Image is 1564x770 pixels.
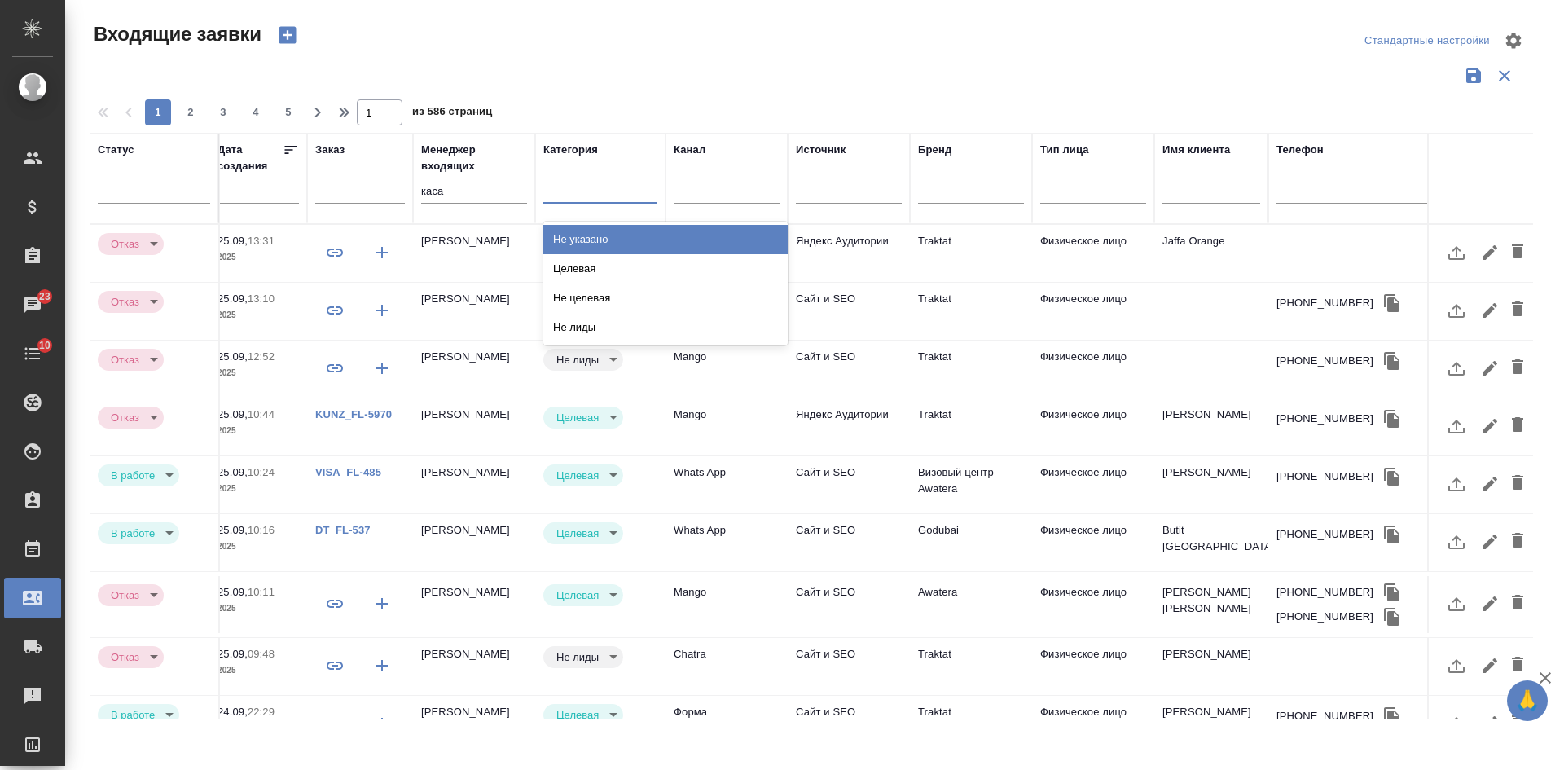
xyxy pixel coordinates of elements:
button: Редактировать [1476,233,1504,272]
td: [PERSON_NAME] [413,638,535,695]
div: Телефон [1276,142,1324,158]
td: [PERSON_NAME] [413,398,535,455]
td: Whats App [666,514,788,571]
div: Отказ [98,522,179,544]
button: Удалить [1504,291,1531,330]
div: Канал [674,142,705,158]
div: Категория [543,142,598,158]
p: 2025 [217,307,299,323]
button: Загрузить файл [1437,464,1476,504]
div: Отказ [543,584,623,606]
td: [PERSON_NAME] [413,341,535,398]
button: Целевая [551,708,604,722]
div: Статус [98,142,134,158]
button: Привязать к существующему заказу [315,291,354,330]
div: Не целевая [543,284,788,313]
p: 10:11 [248,586,275,598]
td: Traktat [910,398,1032,455]
button: Привязать к существующему заказу [315,646,354,685]
p: 2025 [217,601,299,617]
p: 09:48 [248,648,275,660]
button: Отказ [106,353,144,367]
button: Привязать к существующему заказу [315,704,354,743]
div: [PHONE_NUMBER] [1276,609,1373,625]
td: [PERSON_NAME] [1154,456,1268,513]
div: Дата создания [217,142,283,174]
div: Отказ [98,349,164,371]
a: 23 [4,284,61,325]
button: Скопировать [1380,605,1404,629]
button: Загрузить файл [1437,233,1476,272]
td: Mango [666,341,788,398]
span: 10 [29,337,60,354]
div: Отказ [543,407,623,429]
button: В работе [106,526,160,540]
div: Бренд [918,142,951,158]
td: [PERSON_NAME] [413,576,535,633]
button: Скопировать [1380,464,1404,489]
div: Не указано [543,225,788,254]
p: 2025 [217,423,299,439]
button: Редактировать [1476,584,1504,623]
button: Отказ [106,650,144,664]
button: Создать заказ [362,349,402,388]
span: 2 [178,104,204,121]
td: Сайт и SEO [788,283,910,340]
td: [PERSON_NAME] [413,225,535,282]
button: Редактировать [1476,349,1504,388]
button: Отказ [106,295,144,309]
div: Отказ [98,291,164,313]
button: Целевая [551,526,604,540]
td: Jaffa Orange [1154,225,1268,282]
td: Сайт и SEO [788,341,910,398]
button: Создать заказ [362,704,402,743]
p: 25.09, [217,524,248,536]
div: [PHONE_NUMBER] [1276,295,1373,311]
span: 23 [29,288,60,305]
span: Входящие заявки [90,21,261,47]
p: 25.09, [217,408,248,420]
button: Привязать к существующему заказу [315,584,354,623]
td: [PERSON_NAME] [413,283,535,340]
td: Traktat [910,638,1032,695]
p: 25.09, [217,648,248,660]
div: Отказ [543,704,623,726]
p: 2025 [217,539,299,555]
td: Визовый центр Awatera [910,456,1032,513]
p: 25.09, [217,293,248,305]
button: Редактировать [1476,704,1504,743]
span: 4 [243,104,269,121]
td: Сайт и SEO [788,576,910,633]
button: Редактировать [1476,646,1504,685]
button: Загрузить файл [1437,349,1476,388]
div: Это спам, фрилансеры, текущие клиенты и т.д. [543,646,657,668]
button: Редактировать [1476,407,1504,446]
button: Редактировать [1476,464,1504,504]
p: 22:29 [248,706,275,718]
td: Физическое лицо [1032,576,1154,633]
button: Создать заказ [362,291,402,330]
button: В работе [106,469,160,482]
button: Привязать к существующему заказу [315,233,354,272]
a: KUNZ_FL-5970 [315,408,392,420]
div: Имя клиента [1162,142,1230,158]
td: Awatera [910,576,1032,633]
button: Удалить [1504,349,1531,388]
p: 2025 [217,481,299,497]
td: Физическое лицо [1032,696,1154,753]
div: Отказ [543,349,623,371]
td: Butit [GEOGRAPHIC_DATA] [1154,514,1268,571]
button: Удалить [1504,522,1531,561]
td: [PERSON_NAME] [413,696,535,753]
button: 4 [243,99,269,125]
button: Скопировать [1380,704,1404,728]
td: Chatra [666,638,788,695]
p: 25.09, [217,466,248,478]
button: Целевая [551,588,604,602]
td: Яндекс Аудитории [788,225,910,282]
p: 2025 [217,365,299,381]
span: из 586 страниц [412,102,492,125]
button: Удалить [1504,233,1531,272]
td: [PERSON_NAME] [413,514,535,571]
td: [PERSON_NAME] [PERSON_NAME] [1154,576,1268,633]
